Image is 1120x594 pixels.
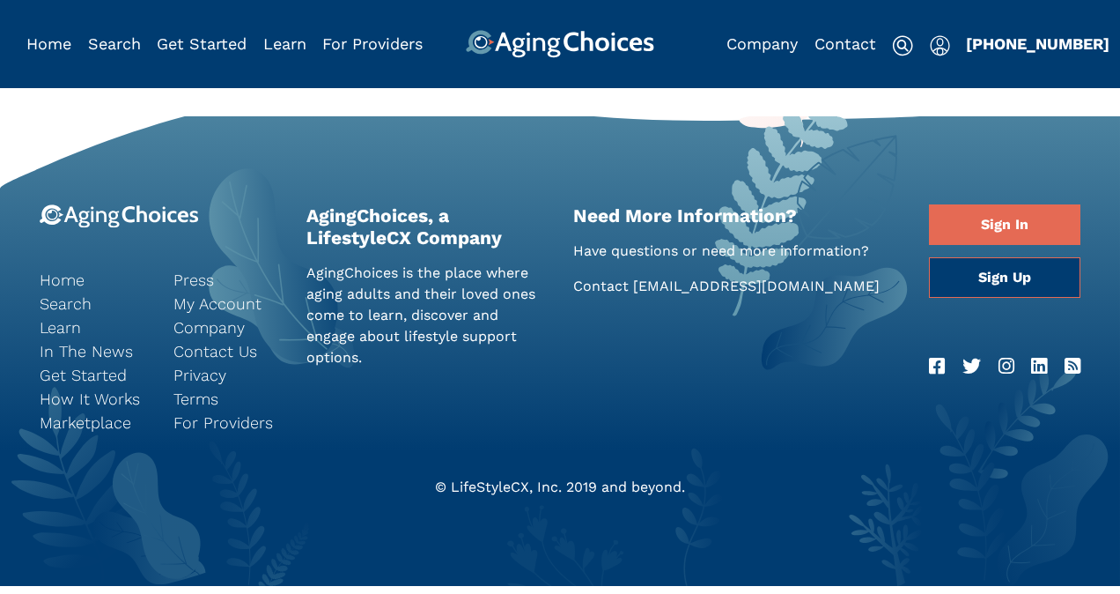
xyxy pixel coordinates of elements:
[962,353,981,381] a: Twitter
[633,278,880,294] a: [EMAIL_ADDRESS][DOMAIN_NAME]
[173,339,281,363] a: Contact Us
[173,387,281,411] a: Terms
[726,34,798,53] a: Company
[40,292,147,316] a: Search
[573,241,903,262] p: Have questions or need more information?
[40,316,147,339] a: Learn
[306,263,547,368] p: AgingChoices is the place where aging adults and their loved ones come to learn, discover and eng...
[466,30,654,58] img: AgingChoices
[814,34,876,53] a: Contact
[157,34,247,53] a: Get Started
[88,34,141,53] a: Search
[173,268,281,292] a: Press
[40,387,147,411] a: How It Works
[40,204,199,228] img: 9-logo.svg
[40,268,147,292] a: Home
[263,34,306,53] a: Learn
[930,30,950,58] div: Popover trigger
[892,35,913,56] img: search-icon.svg
[26,477,1094,498] div: © LifeStyleCX, Inc. 2019 and beyond.
[322,34,423,53] a: For Providers
[573,204,903,226] h2: Need More Information?
[306,204,547,249] h2: AgingChoices, a LifestyleCX Company
[173,363,281,387] a: Privacy
[998,353,1014,381] a: Instagram
[929,353,945,381] a: Facebook
[1065,353,1080,381] a: RSS Feed
[929,257,1080,298] a: Sign Up
[573,276,903,297] p: Contact
[26,34,71,53] a: Home
[173,411,281,434] a: For Providers
[929,204,1080,245] a: Sign In
[40,411,147,434] a: Marketplace
[173,292,281,316] a: My Account
[40,363,147,387] a: Get Started
[88,30,141,58] div: Popover trigger
[930,35,950,56] img: user-icon.svg
[1031,353,1047,381] a: LinkedIn
[966,34,1109,53] a: [PHONE_NUMBER]
[173,316,281,339] a: Company
[40,339,147,363] a: In The News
